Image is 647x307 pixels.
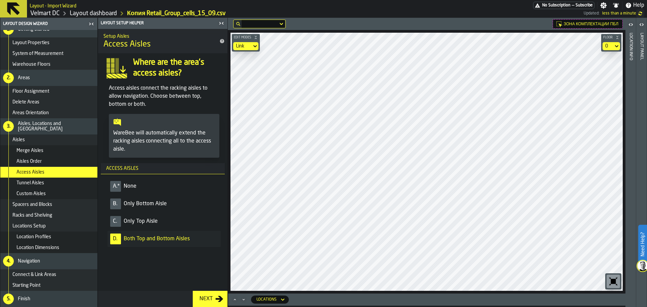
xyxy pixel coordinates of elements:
span: Location Dimensions [17,245,59,250]
p: WareBee will automatically extend the racking aisles connecting all to the access aisle. [113,129,215,153]
svg: Reset zoom and position [608,276,619,287]
li: menu Locations Setup [0,221,97,232]
li: menu Aisles [0,134,97,145]
div: Layout Design Wizard [2,22,87,26]
span: None [124,182,136,190]
li: menu Navigation [0,253,97,269]
div: DropdownMenuValue-links [233,42,258,50]
label: button-toggle-undefined [636,9,644,18]
label: button-toggle-Open [637,19,646,31]
span: Delete Areas [12,99,39,105]
li: input-answer- [107,196,221,212]
li: menu Layout Properties [0,37,97,48]
label: button-toggle-Settings [597,2,610,9]
span: System of Measurement [12,51,63,56]
label: button-toggle-Notifications [610,2,622,9]
div: DropdownMenuValue-links [236,43,249,49]
div: Layout panel [639,31,644,305]
label: Need Help? [639,225,646,263]
li: menu Tunnel Aisles [0,178,97,188]
a: link-to-/wh/i/f27944ef-e44e-4cb8-aca8-30c52093261f/pricing/ [533,2,594,9]
header: Layout Setup Helper [98,18,227,29]
li: menu Floor Assignment [0,86,97,97]
div: Location Info [628,31,633,305]
li: menu Aisles, Locations and Bays [0,118,97,134]
div: Next [197,295,215,303]
button: Maximize [231,296,239,303]
a: link-to-/wh/i/f27944ef-e44e-4cb8-aca8-30c52093261f/import/layout/3280bc25-5c90-4225-966e-c7849dc0... [127,10,226,17]
label: button-toggle-Open [626,19,636,31]
li: menu Merge Aisles [0,145,97,156]
p: Access aisles connect the racking aisles to allow navigation. Choose between top, bottom or both. [109,84,219,109]
span: Access Aisles [17,170,44,175]
button: button-Next [193,291,227,307]
span: Areas Orientation [12,110,49,116]
nav: Breadcrumb [30,9,307,18]
span: Finish [18,296,30,302]
div: Menu Subscription [533,2,594,9]
span: Starting Point [12,283,40,288]
li: menu System of Measurement [0,48,97,59]
div: DropdownMenuValue-locations [256,297,277,302]
span: Navigation [18,258,40,264]
li: menu Location Dimensions [0,242,97,253]
li: input-answer- [107,231,221,247]
button: Minimize [240,296,248,303]
li: input-answer- [107,213,221,229]
div: button-toolbar-undefined [605,273,621,289]
span: 9/15/2025, 10:23:44 AM [602,11,636,16]
li: menu Areas Orientation [0,108,97,118]
span: Access Aisles [101,166,138,171]
span: Aisles Order [17,159,42,164]
h2: Sub Title [30,2,76,9]
h4: Where are the area's access aisles? [133,57,219,79]
header: Location Info [625,18,636,307]
span: C. [113,217,117,225]
span: Locations Setup [12,223,46,229]
button: button- [232,34,260,41]
li: menu Racks and Shelving [0,210,97,221]
div: 5. [3,294,14,304]
span: Connect & Link Areas [12,272,56,277]
span: Tunnel Aisles [17,180,44,186]
span: Access Aisles [103,39,151,50]
div: title-Access Aisles [98,29,227,53]
span: Floor Assignment [12,89,49,94]
span: Aisles [12,137,25,143]
header: Layout panel [636,18,647,307]
span: Зона комплектации ПБЛ [564,22,618,27]
span: Location Profiles [17,234,51,240]
span: Layout Properties [12,40,50,45]
li: menu Connect & Link Areas [0,269,97,280]
a: link-to-/wh/i/f27944ef-e44e-4cb8-aca8-30c52093261f [30,10,60,17]
div: hide filter [236,22,240,26]
li: menu Warehouse Floors [0,59,97,70]
span: Floor [602,36,614,39]
span: Areas [18,75,30,81]
li: menu Spacers and Blocks [0,199,97,210]
span: B. [113,200,117,208]
div: 4. [3,256,14,267]
span: Subscribe [576,3,593,8]
li: menu Areas [0,70,97,86]
span: Custom Aisles [17,191,46,196]
h3: title-section-Access Aisles [101,163,225,174]
button: button- [601,34,621,41]
span: D. [113,235,117,243]
label: button-toggle-Close me [87,20,96,28]
li: menu Access Aisles [0,167,97,178]
li: menu Custom Aisles [0,188,97,199]
div: DropdownMenuValue-default-floor [603,42,620,50]
div: Layout Setup Helper [99,21,217,26]
span: Only Bottom Aisle [124,200,167,208]
span: Updated: [584,11,599,16]
li: menu Location Profiles [0,232,97,242]
span: Aisles, Locations and [GEOGRAPHIC_DATA] [18,121,95,132]
h2: Sub Title [103,32,211,39]
span: Help [633,1,644,9]
label: button-toggle-Close me [217,19,226,27]
li: menu Aisles Order [0,156,97,167]
li: menu Starting Point [0,280,97,291]
span: No Subscription [542,3,571,8]
a: link-to-/wh/i/f27944ef-e44e-4cb8-aca8-30c52093261f/designer [70,10,117,17]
